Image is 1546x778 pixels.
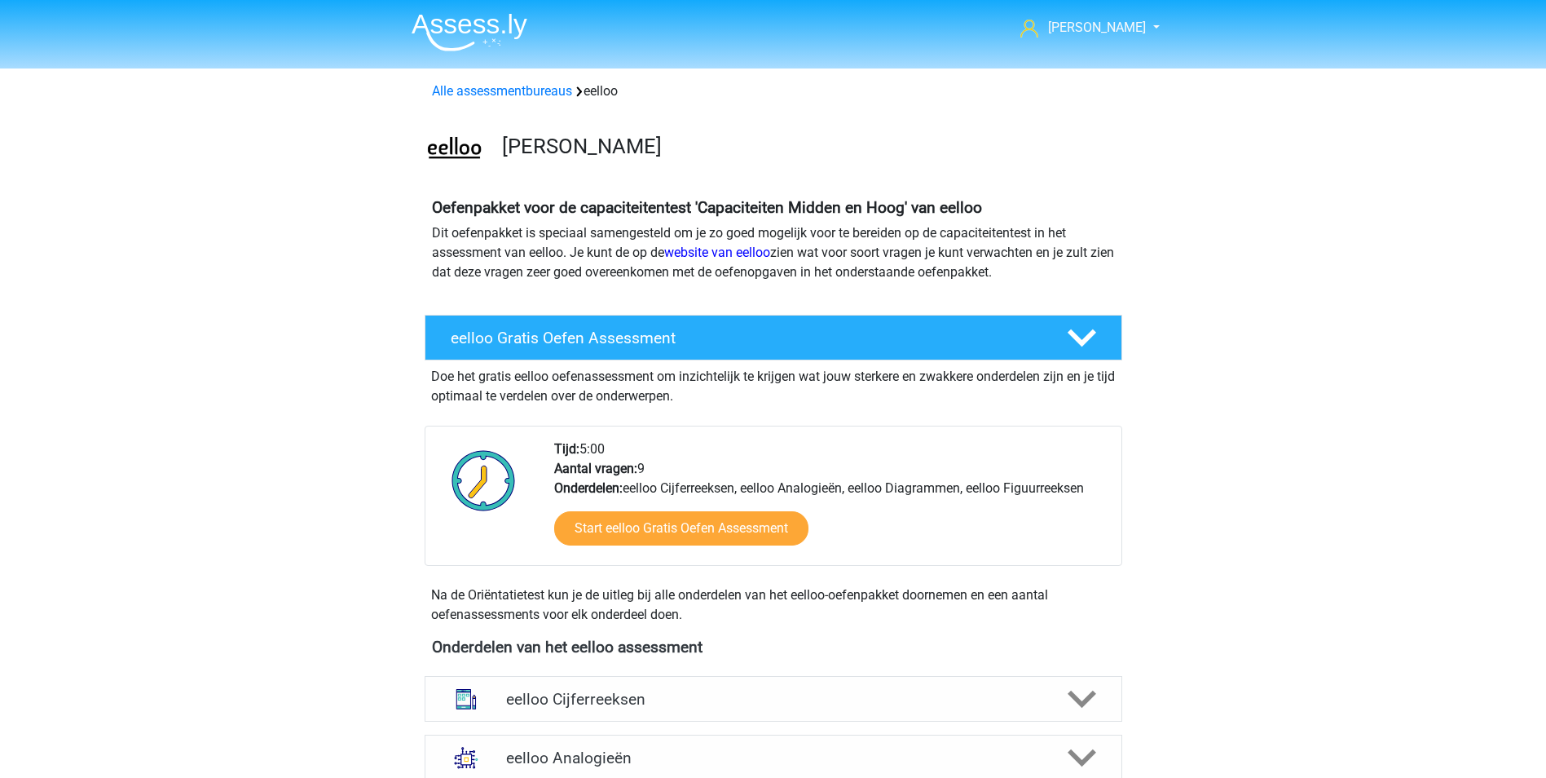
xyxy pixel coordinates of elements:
p: Dit oefenpakket is speciaal samengesteld om je zo goed mogelijk voor te bereiden op de capaciteit... [432,223,1115,282]
img: eelloo.png [425,121,483,179]
span: [PERSON_NAME] [1048,20,1146,35]
b: Oefenpakket voor de capaciteitentest 'Capaciteiten Midden en Hoog' van eelloo [432,198,982,217]
img: Assessly [412,13,527,51]
h3: [PERSON_NAME] [502,134,1109,159]
div: Na de Oriëntatietest kun je de uitleg bij alle onderdelen van het eelloo-oefenpakket doornemen en... [425,586,1122,625]
div: Doe het gratis eelloo oefenassessment om inzichtelijk te krijgen wat jouw sterkere en zwakkere on... [425,360,1122,406]
img: Klok [443,440,525,521]
b: Tijd: [554,441,579,457]
h4: eelloo Cijferreeksen [506,690,1040,709]
a: cijferreeksen eelloo Cijferreeksen [418,676,1129,722]
a: Alle assessmentbureaus [432,83,572,99]
img: cijferreeksen [445,678,487,720]
a: eelloo Gratis Oefen Assessment [418,315,1129,360]
div: 5:00 9 eelloo Cijferreeksen, eelloo Analogieën, eelloo Diagrammen, eelloo Figuurreeksen [542,440,1121,565]
a: Start eelloo Gratis Oefen Assessment [554,511,808,546]
h4: eelloo Analogieën [506,749,1040,767]
h4: Onderdelen van het eelloo assessment [432,638,1115,656]
b: Aantal vragen: [554,461,637,476]
h4: eelloo Gratis Oefen Assessment [451,329,1041,347]
a: website van eelloo [664,245,770,260]
div: eelloo [425,82,1121,101]
a: [PERSON_NAME] [1014,18,1147,38]
b: Onderdelen: [554,480,623,496]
